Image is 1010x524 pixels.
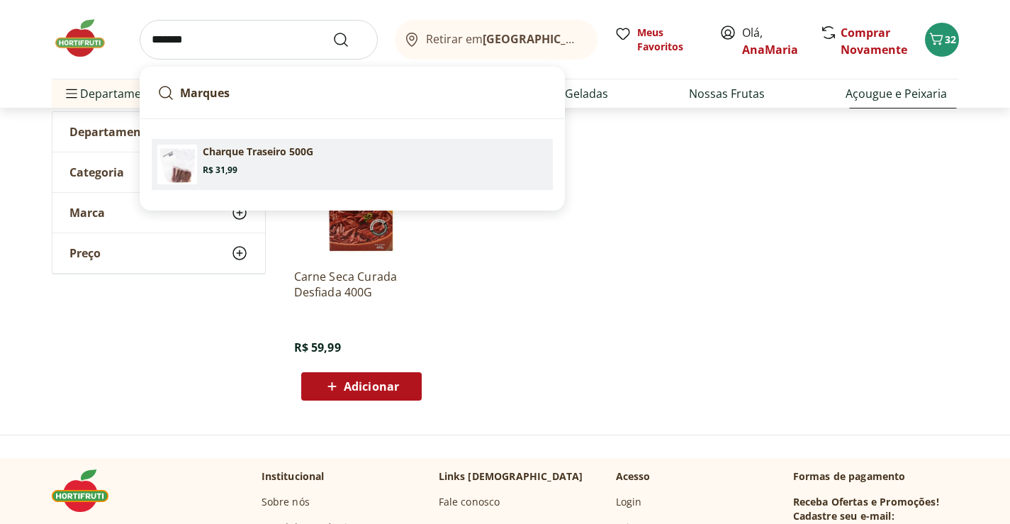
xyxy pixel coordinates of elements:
h3: Receba Ofertas e Promoções! [793,495,939,509]
span: R$ 31,99 [203,165,237,176]
span: Meus Favoritos [637,26,702,54]
a: Marques [152,79,553,107]
button: Carrinho [925,23,959,57]
img: Charque Traseiro 500G [157,145,197,184]
a: Fale conosco [439,495,500,509]
p: Institucional [262,469,325,484]
span: Departamento [69,125,153,139]
p: Formas de pagamento [793,469,959,484]
span: Categoria [69,165,124,179]
button: Preço [52,233,265,273]
a: Carne Seca Curada Desfiada 400G [294,269,429,300]
input: search [140,20,378,60]
button: Adicionar [301,372,422,401]
p: Links [DEMOGRAPHIC_DATA] [439,469,583,484]
button: Retirar em[GEOGRAPHIC_DATA]/[GEOGRAPHIC_DATA] [395,20,597,60]
span: Olá, [742,24,805,58]
span: Departamentos [63,77,165,111]
span: Marca [69,206,105,220]
button: Categoria [52,152,265,192]
span: R$ 59,99 [294,340,341,355]
a: Meus Favoritos [615,26,702,54]
h3: Cadastre seu e-mail: [793,509,894,523]
img: Hortifruti [52,469,123,512]
strong: Marques [180,85,230,101]
span: Preço [69,246,101,260]
a: Nossas Frutas [689,85,765,102]
b: [GEOGRAPHIC_DATA]/[GEOGRAPHIC_DATA] [483,31,722,47]
p: Charque Traseiro 500G [203,145,313,159]
span: 32 [945,33,956,46]
button: Departamento [52,112,265,152]
a: Sobre nós [262,495,310,509]
a: Charque Traseiro 500GCharque Traseiro 500GR$ 31,99 [152,139,553,190]
button: Marca [52,193,265,233]
span: Adicionar [344,381,399,392]
a: Comprar Novamente [841,25,907,57]
button: Submit Search [332,31,366,48]
button: Menu [63,77,80,111]
a: Login [616,495,642,509]
img: Hortifruti [52,17,123,60]
a: Açougue e Peixaria [846,85,947,102]
a: AnaMaria [742,42,798,57]
p: Acesso [616,469,651,484]
span: Retirar em [426,33,583,45]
